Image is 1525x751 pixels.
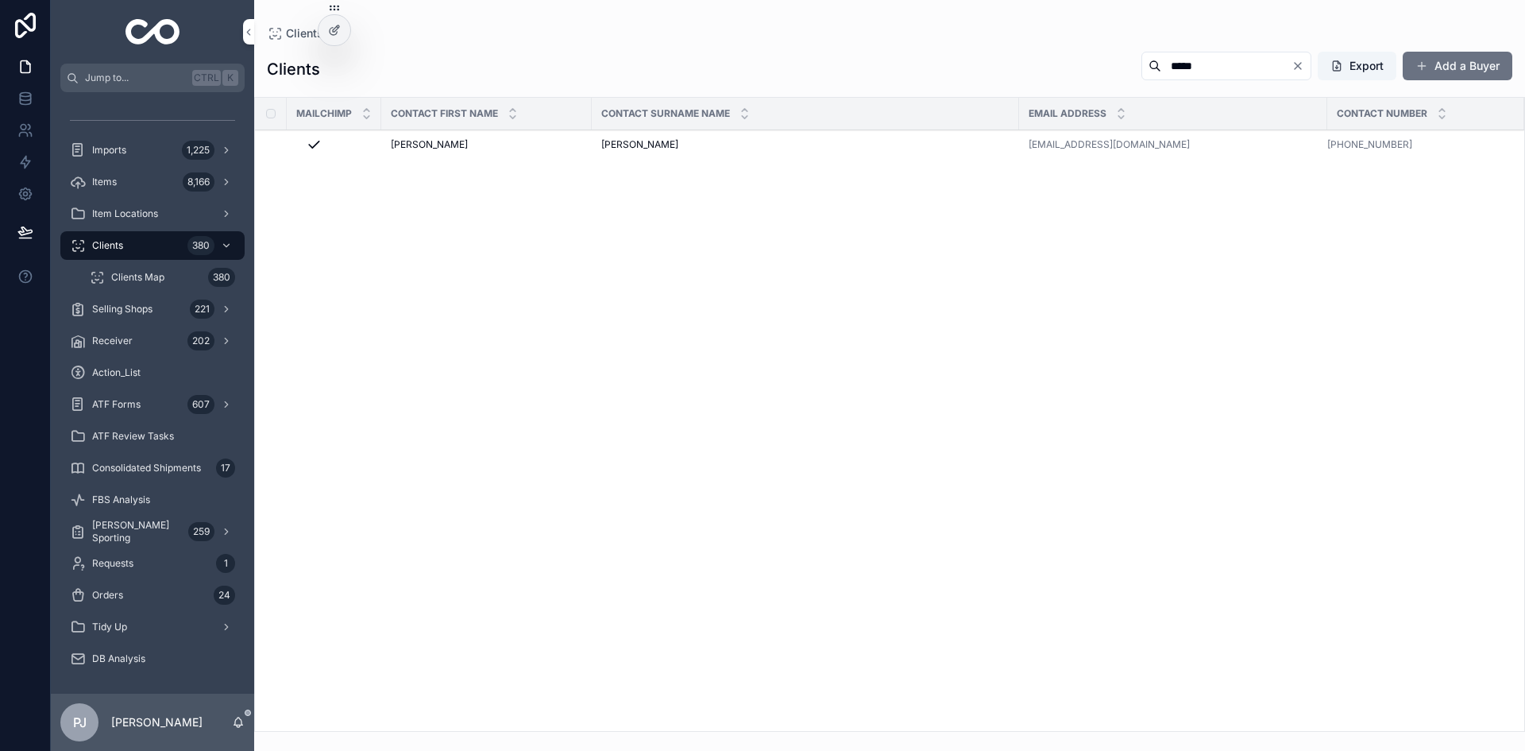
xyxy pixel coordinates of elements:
button: Add a Buyer [1403,52,1512,80]
h1: Clients [267,58,320,80]
div: 259 [188,522,214,541]
span: Contact Number [1337,107,1427,120]
span: MailChimp [296,107,352,120]
span: Action_List [92,366,141,379]
div: 24 [214,586,235,605]
span: Items [92,176,117,188]
div: 1,225 [182,141,214,160]
span: Contact Surname Name [601,107,730,120]
div: 1 [216,554,235,573]
span: Imports [92,144,126,157]
a: Orders24 [60,581,245,610]
a: ATF Review Tasks [60,422,245,451]
div: 607 [187,395,214,414]
a: [PERSON_NAME] [601,138,1010,151]
div: scrollable content [51,92,254,694]
a: Items8,166 [60,168,245,196]
span: Clients [286,25,323,41]
a: [PHONE_NUMBER] [1327,138,1412,151]
a: ATF Forms607 [60,390,245,419]
div: 380 [208,268,235,287]
a: [PERSON_NAME] Sporting259 [60,517,245,546]
span: Tidy Up [92,621,127,633]
button: Export [1318,52,1396,80]
div: 202 [187,331,214,350]
span: Contact First Name [391,107,498,120]
a: Imports1,225 [60,136,245,165]
a: Receiver202 [60,327,245,355]
a: [EMAIL_ADDRESS][DOMAIN_NAME] [1029,138,1318,151]
span: Orders [92,589,123,602]
a: Requests1 [60,549,245,578]
a: DB Analysis [60,645,245,673]
span: [PERSON_NAME] Sporting [92,519,182,544]
a: Selling Shops221 [60,295,245,323]
span: Clients [92,239,123,252]
span: ATF Review Tasks [92,430,174,443]
a: [PERSON_NAME] [391,138,582,151]
div: 221 [190,300,214,319]
button: Jump to...CtrlK [60,64,245,92]
span: [PERSON_NAME] [601,138,678,151]
span: PJ [73,713,87,732]
span: K [224,72,237,84]
a: Clients380 [60,231,245,260]
span: Item Locations [92,207,158,220]
span: DB Analysis [92,652,145,665]
button: Clear [1291,60,1311,72]
a: Consolidated Shipments17 [60,454,245,482]
span: [PERSON_NAME] [391,138,468,151]
a: Tidy Up [60,613,245,641]
a: Item Locations [60,199,245,228]
a: Clients Map380 [79,263,245,292]
img: App logo [125,19,180,45]
span: Clients Map [111,271,164,284]
span: ATF Forms [92,398,141,411]
span: Receiver [92,335,133,347]
span: Ctrl [192,70,221,86]
a: Clients [267,25,323,41]
a: FBS Analysis [60,486,245,514]
div: 380 [187,236,214,255]
a: [PHONE_NUMBER] [1327,138,1505,151]
span: Consolidated Shipments [92,462,201,474]
span: FBS Analysis [92,494,150,506]
span: Requests [92,557,133,570]
div: 8,166 [183,172,214,192]
a: Action_List [60,358,245,387]
div: 17 [216,459,235,478]
span: Selling Shops [92,303,152,315]
p: [PERSON_NAME] [111,714,203,730]
span: Email address [1029,107,1106,120]
a: [EMAIL_ADDRESS][DOMAIN_NAME] [1029,138,1190,151]
span: Jump to... [85,72,186,84]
